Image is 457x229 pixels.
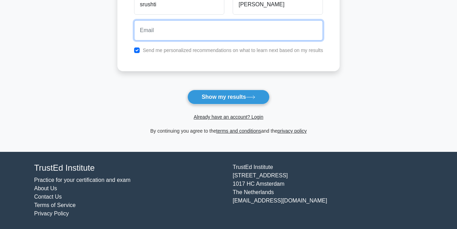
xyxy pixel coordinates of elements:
input: Email [134,20,323,40]
div: TrustEd Institute [STREET_ADDRESS] 1017 HC Amsterdam The Netherlands [EMAIL_ADDRESS][DOMAIN_NAME] [228,163,427,218]
a: Privacy Policy [34,210,69,216]
a: About Us [34,185,57,191]
h4: TrustEd Institute [34,163,224,173]
a: Contact Us [34,194,62,200]
a: privacy policy [278,128,307,134]
button: Show my results [187,90,270,104]
label: Send me personalized recommendations on what to learn next based on my results [143,47,323,53]
a: Terms of Service [34,202,76,208]
a: Practice for your certification and exam [34,177,131,183]
a: Already have an account? Login [194,114,263,120]
a: terms and conditions [216,128,261,134]
div: By continuing you agree to the and the [113,127,344,135]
